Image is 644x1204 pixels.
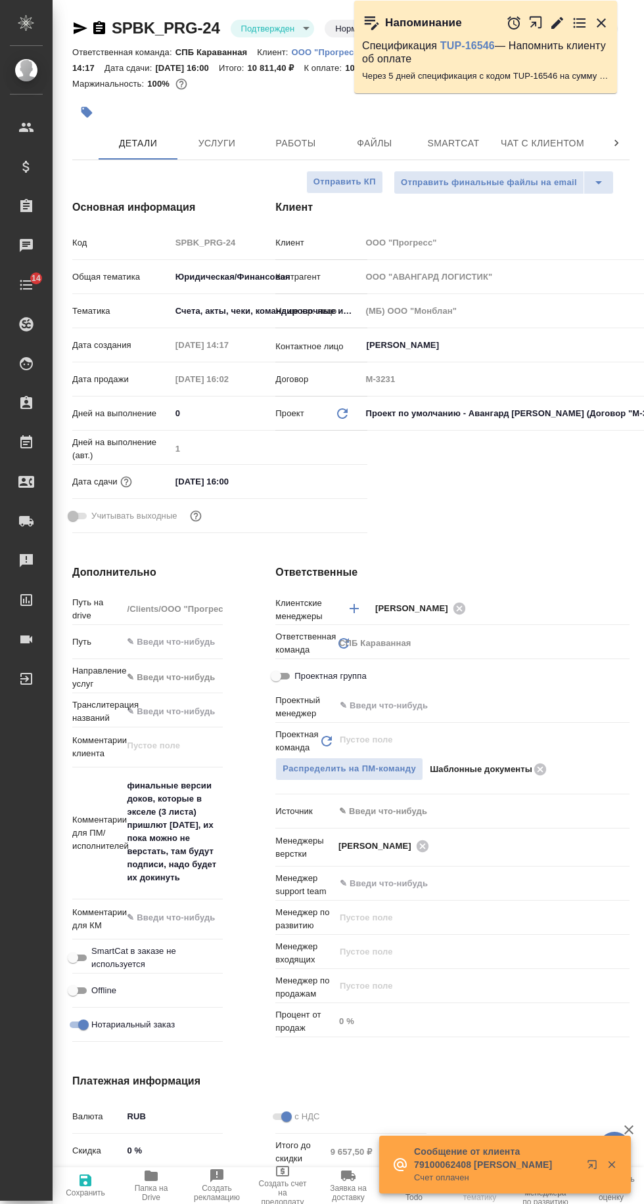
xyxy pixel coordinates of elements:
button: 0.00 RUB; [173,75,190,93]
span: Проектная группа [294,670,366,683]
p: ООО "Прогресс" [292,47,373,57]
a: 14 [3,269,49,301]
div: Подтвержден [325,20,406,37]
p: Сообщение от клиента 79100062408 [PERSON_NAME] [414,1145,578,1171]
button: Редактировать [549,15,565,31]
input: ✎ Введи что-нибудь [122,1141,223,1160]
button: Подтвержден [237,23,299,34]
p: Контактное лицо [275,340,361,353]
p: Договор [275,373,361,386]
input: ✎ Введи что-нибудь [122,702,223,721]
p: Напоминание [385,16,462,30]
p: 10 811,40 ₽ [345,63,402,73]
span: [PERSON_NAME] [375,602,456,615]
p: Дата создания [72,339,171,352]
p: Через 5 дней спецификация с кодом TUP-16546 на сумму 100926.66 RUB будет просрочена [362,70,609,83]
p: Проектная команда [275,728,318,754]
p: Клиентские менеджеры [275,597,334,623]
p: Менеджеры верстки [275,834,334,861]
h4: Клиент [275,200,630,215]
div: ✎ Введи что-нибудь [339,805,614,818]
p: Комментарии для КМ [72,906,122,932]
textarea: финальные версии доков, которые в экселе (3 листа) пришлют [DATE], их пока можно не верстать, там... [122,775,223,889]
p: Общая тематика [72,270,171,284]
p: Ответственная команда: [72,47,175,57]
button: Open [622,704,625,707]
input: ✎ Введи что-нибудь [338,876,582,892]
div: Подтвержден [231,20,315,37]
button: Нормальный [331,23,390,34]
button: Open [622,607,625,610]
p: Дней на выполнение (авт.) [72,436,171,462]
button: Сохранить [53,1167,118,1204]
button: Перейти в todo [572,15,587,31]
span: Smartcat [422,135,485,152]
button: Создать счет на предоплату [250,1167,315,1204]
button: 🙏 [598,1132,631,1165]
h4: Ответственные [275,565,630,580]
h4: Дополнительно [72,565,223,580]
p: 100% [147,79,173,89]
button: Open [622,845,625,848]
p: Направление услуг [72,664,122,691]
input: Пустое поле [338,732,599,748]
button: Скопировать ссылку для ЯМессенджера [72,20,88,36]
p: Путь на drive [72,596,122,622]
button: Добавить тэг [72,98,101,127]
input: Пустое поле [338,944,599,960]
button: Закрыть [593,15,609,31]
button: Выбери, если сб и вс нужно считать рабочими днями для выполнения заказа. [187,507,204,525]
button: Добавить менеджера [338,593,370,624]
button: Скопировать ссылку [91,20,107,36]
p: 10 811,40 ₽ [247,63,304,73]
p: Дата продажи [72,373,171,386]
input: ✎ Введи что-нибудь [171,404,368,423]
span: Учитывать выходные [91,509,177,523]
button: Открыть в новой вкладке [528,9,543,37]
p: Менеджер по развитию [275,906,334,932]
p: СПБ Караванная [175,47,258,57]
input: Пустое поле [171,233,368,252]
span: Заявка на доставку [323,1184,373,1202]
input: Пустое поле [338,910,599,926]
p: Скидка [72,1144,122,1157]
p: Менеджер support team [275,872,334,898]
p: Дата сдачи [72,475,118,488]
input: ✎ Введи что-нибудь [338,698,582,714]
span: Отправить КП [313,175,376,190]
p: Ответственная команда [275,630,336,656]
div: ✎ Введи что-нибудь [334,800,630,823]
input: Пустое поле [122,599,223,618]
p: Тематика [72,305,171,318]
p: Процент от продаж [275,1008,334,1035]
input: Пустое поле [334,1012,630,1031]
p: Дней на выполнение [72,407,171,420]
p: Комментарии для ПМ/исполнителей [72,813,122,853]
div: СПБ Караванная [334,632,630,655]
input: Пустое поле [171,335,286,355]
h4: Платежная информация [72,1073,426,1089]
button: Отправить финальные файлы на email [394,171,584,194]
p: Менеджер по продажам [275,974,334,1000]
span: Работы [264,135,327,152]
p: Путь [72,635,122,649]
button: Открыть в новой вкладке [579,1151,610,1183]
div: Счета, акты, чеки, командировочные и таможенные документы [171,300,368,322]
p: Код [72,236,171,249]
input: Пустое поле [171,439,368,458]
button: Папка на Drive [118,1167,184,1204]
button: Open [622,882,625,885]
span: [PERSON_NAME] [338,840,419,853]
input: ✎ Введи что-нибудь [171,472,286,491]
p: К оплате: [304,63,345,73]
p: Комментарии клиента [72,734,122,760]
button: Создать рекламацию [184,1167,250,1204]
button: Если добавить услуги и заполнить их объемом, то дата рассчитается автоматически [118,473,135,490]
a: ООО "Прогресс" [292,46,373,57]
button: Отложить [506,15,522,31]
input: Пустое поле [326,1142,426,1161]
a: SPBK_PRG-24 [112,19,220,37]
span: Папка на Drive [126,1184,176,1202]
div: [PERSON_NAME] [338,838,433,854]
span: Файлы [343,135,406,152]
